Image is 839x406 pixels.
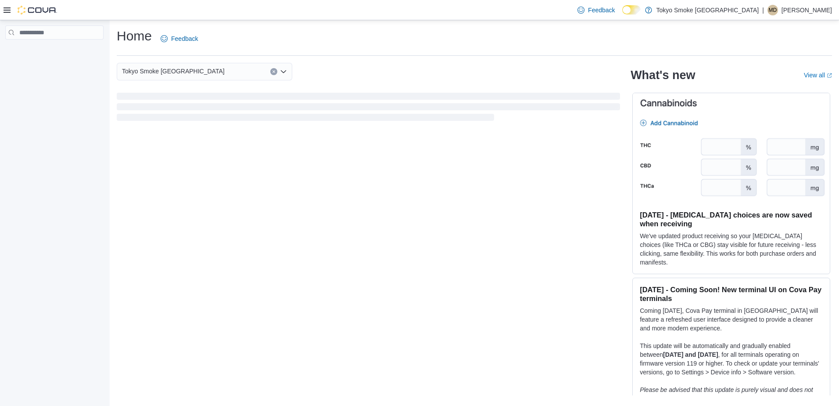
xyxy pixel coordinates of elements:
h2: What's new [631,68,695,82]
p: | [762,5,764,15]
a: Feedback [574,1,618,19]
p: Tokyo Smoke [GEOGRAPHIC_DATA] [656,5,759,15]
h3: [DATE] - Coming Soon! New terminal UI on Cova Pay terminals [640,285,823,303]
em: Please be advised that this update is purely visual and does not impact payment functionality. [640,386,813,402]
h1: Home [117,27,152,45]
p: Coming [DATE], Cova Pay terminal in [GEOGRAPHIC_DATA] will feature a refreshed user interface des... [640,306,823,333]
button: Clear input [270,68,277,75]
a: Feedback [157,30,201,47]
p: We've updated product receiving so your [MEDICAL_DATA] choices (like THCa or CBG) stay visible fo... [640,232,823,267]
span: Tokyo Smoke [GEOGRAPHIC_DATA] [122,66,225,76]
div: Misha Degtiarev [767,5,778,15]
p: [PERSON_NAME] [782,5,832,15]
a: View allExternal link [804,72,832,79]
svg: External link [827,73,832,78]
strong: [DATE] and [DATE] [663,351,718,358]
button: Open list of options [280,68,287,75]
p: This update will be automatically and gradually enabled between , for all terminals operating on ... [640,341,823,377]
span: Feedback [588,6,615,14]
img: Cova [18,6,57,14]
nav: Complex example [5,41,104,62]
h3: [DATE] - [MEDICAL_DATA] choices are now saved when receiving [640,210,823,228]
span: Feedback [171,34,198,43]
input: Dark Mode [622,5,641,14]
span: MD [769,5,777,15]
span: Loading [117,94,620,123]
